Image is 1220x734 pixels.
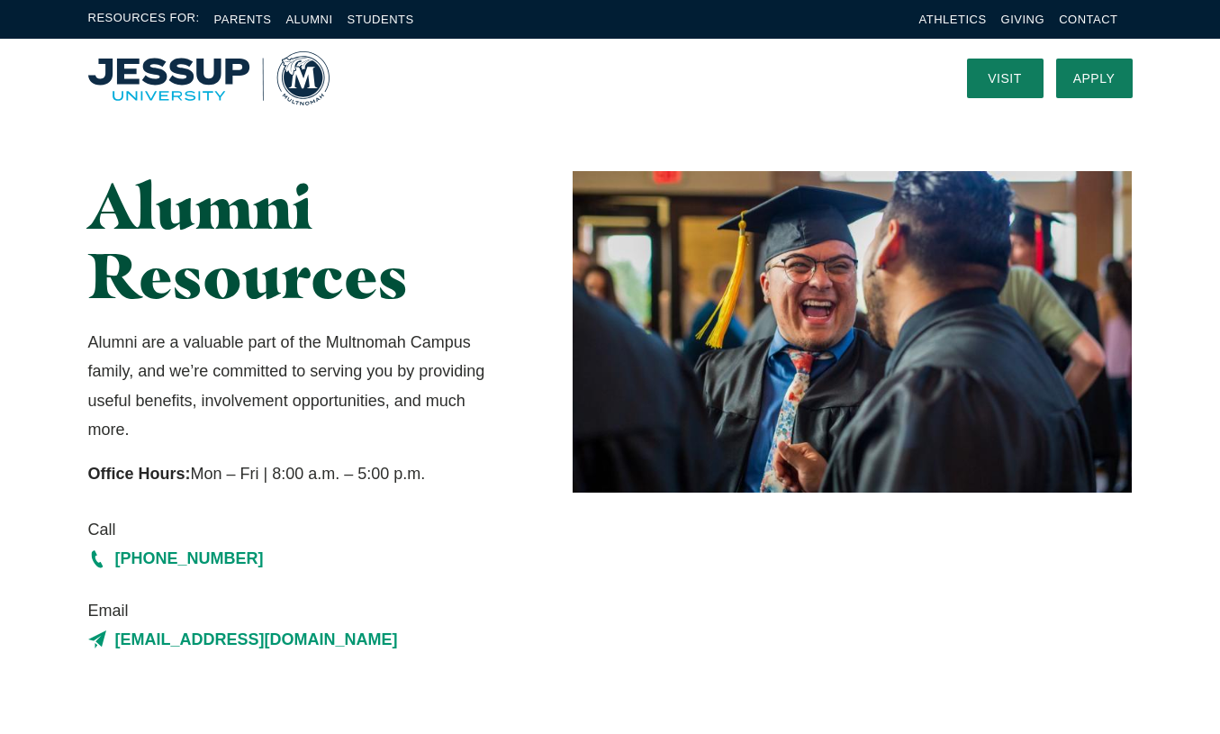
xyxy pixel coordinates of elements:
[573,171,1132,493] img: Two Graduates Laughing
[214,13,272,26] a: Parents
[1056,59,1133,98] a: Apply
[88,465,191,483] strong: Office Hours:
[88,171,503,310] h1: Alumni Resources
[88,328,503,445] p: Alumni are a valuable part of the Multnomah Campus family, and we’re committed to serving you by ...
[88,9,200,30] span: Resources For:
[348,13,414,26] a: Students
[88,544,503,573] a: [PHONE_NUMBER]
[88,625,503,654] a: [EMAIL_ADDRESS][DOMAIN_NAME]
[1001,13,1045,26] a: Giving
[967,59,1044,98] a: Visit
[88,51,330,105] a: Home
[88,459,503,488] p: Mon – Fri | 8:00 a.m. – 5:00 p.m.
[88,596,503,625] span: Email
[88,515,503,544] span: Call
[88,51,330,105] img: Multnomah University Logo
[1059,13,1117,26] a: Contact
[919,13,987,26] a: Athletics
[285,13,332,26] a: Alumni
